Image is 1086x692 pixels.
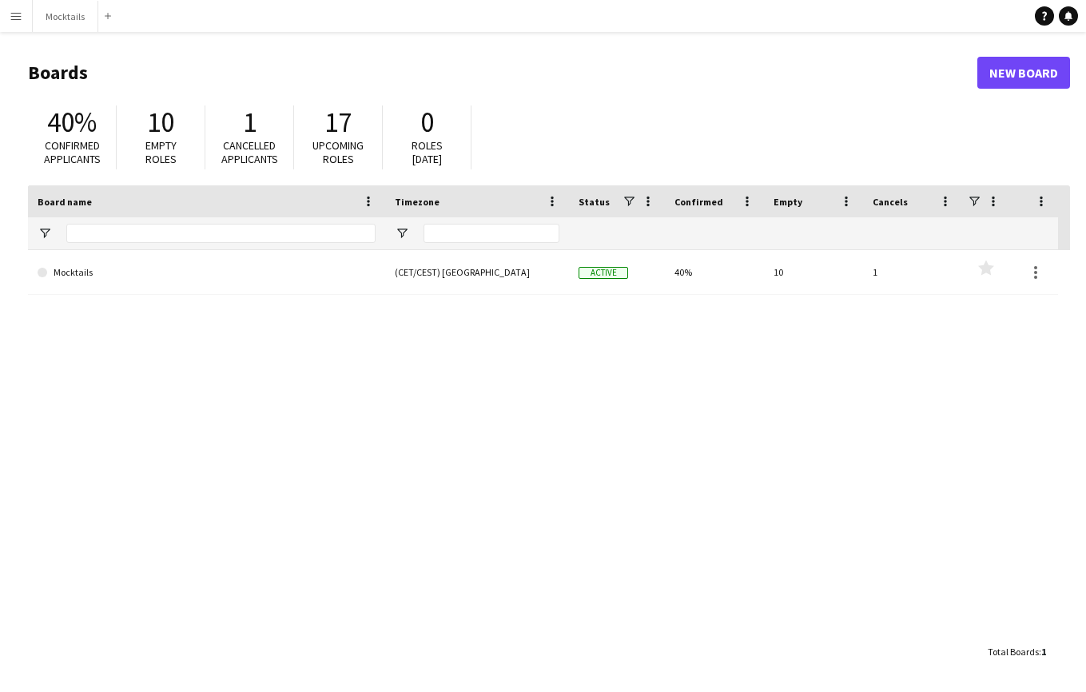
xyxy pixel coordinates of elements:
[665,250,764,294] div: 40%
[38,196,92,208] span: Board name
[873,196,908,208] span: Cancels
[579,267,628,279] span: Active
[385,250,569,294] div: (CET/CEST) [GEOGRAPHIC_DATA]
[395,196,440,208] span: Timezone
[47,105,97,140] span: 40%
[988,636,1046,667] div: :
[221,138,278,166] span: Cancelled applicants
[44,138,101,166] span: Confirmed applicants
[863,250,962,294] div: 1
[147,105,174,140] span: 10
[243,105,257,140] span: 1
[674,196,723,208] span: Confirmed
[38,250,376,295] a: Mocktails
[145,138,177,166] span: Empty roles
[28,61,977,85] h1: Boards
[579,196,610,208] span: Status
[977,57,1070,89] a: New Board
[774,196,802,208] span: Empty
[988,646,1039,658] span: Total Boards
[33,1,98,32] button: Mocktails
[312,138,364,166] span: Upcoming roles
[66,224,376,243] input: Board name Filter Input
[38,226,52,241] button: Open Filter Menu
[420,105,434,140] span: 0
[395,226,409,241] button: Open Filter Menu
[424,224,559,243] input: Timezone Filter Input
[324,105,352,140] span: 17
[412,138,443,166] span: Roles [DATE]
[764,250,863,294] div: 10
[1041,646,1046,658] span: 1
